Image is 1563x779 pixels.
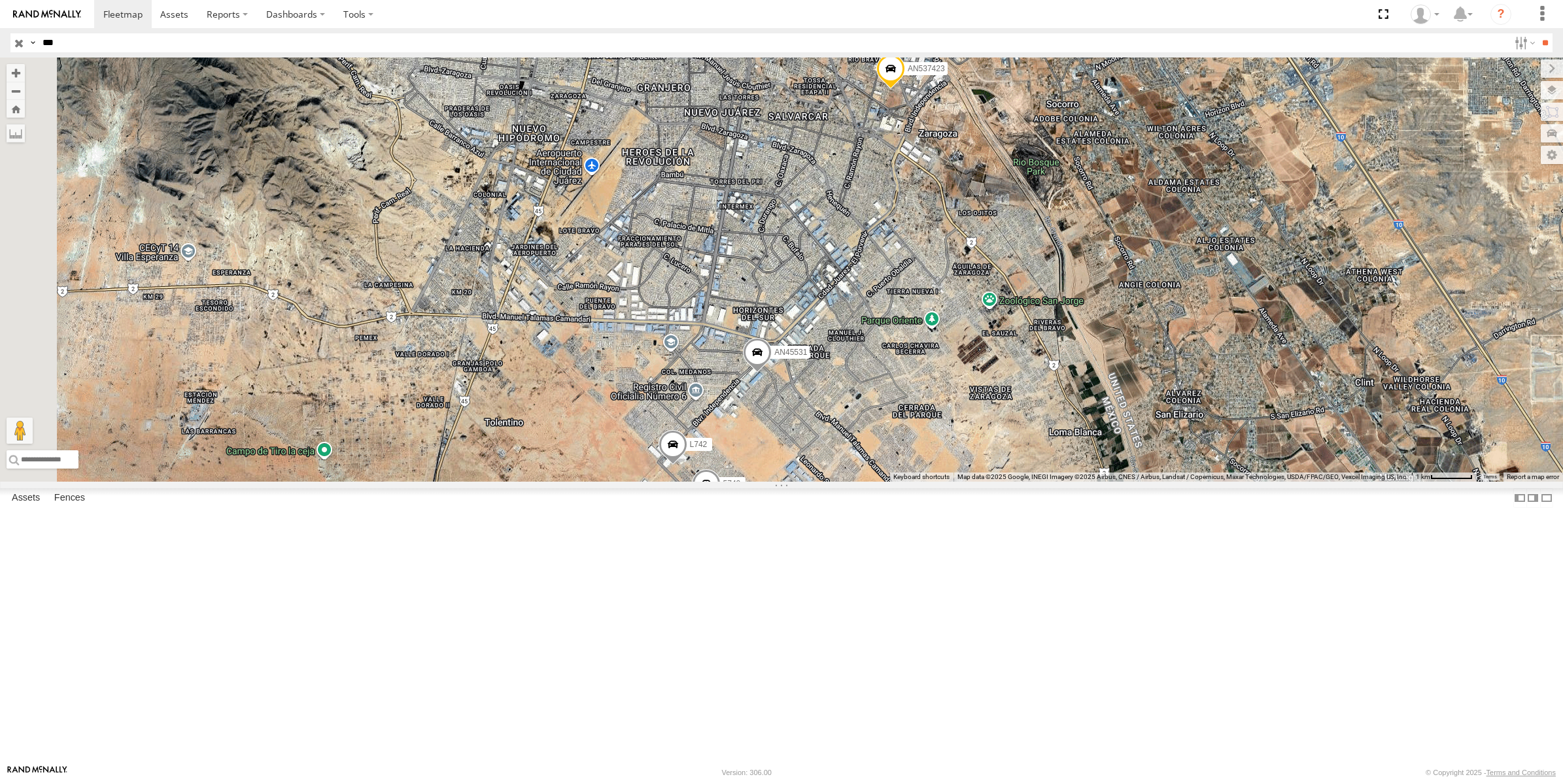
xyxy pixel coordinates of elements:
[7,82,25,100] button: Zoom out
[1540,488,1553,507] label: Hide Summary Table
[722,769,772,776] div: Version: 306.00
[908,64,945,73] span: AN537423
[1507,473,1559,480] a: Report a map error
[27,33,38,52] label: Search Query
[1483,474,1497,480] a: Terms (opens in new tab)
[7,124,25,142] label: Measure
[1513,488,1526,507] label: Dock Summary Table to the Left
[723,478,741,488] span: 5742
[48,489,92,507] label: Fences
[957,473,1408,480] span: Map data ©2025 Google, INEGI Imagery ©2025 Airbus, CNES / Airbus, Landsat / Copernicus, Maxar Tec...
[1406,5,1444,24] div: Roberto Garcia
[7,418,33,444] button: Drag Pegman onto the map to open Street View
[1416,473,1430,480] span: 1 km
[1541,146,1563,164] label: Map Settings
[1526,488,1539,507] label: Dock Summary Table to the Right
[1412,472,1477,482] button: Map Scale: 1 km per 61 pixels
[7,64,25,82] button: Zoom in
[774,348,807,357] span: AN45531
[1490,4,1511,25] i: ?
[690,439,708,448] span: L742
[893,472,950,482] button: Keyboard shortcuts
[1509,33,1537,52] label: Search Filter Options
[5,489,46,507] label: Assets
[7,100,25,118] button: Zoom Home
[7,766,67,779] a: Visit our Website
[1426,769,1556,776] div: © Copyright 2025 -
[13,10,81,19] img: rand-logo.svg
[1486,769,1556,776] a: Terms and Conditions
